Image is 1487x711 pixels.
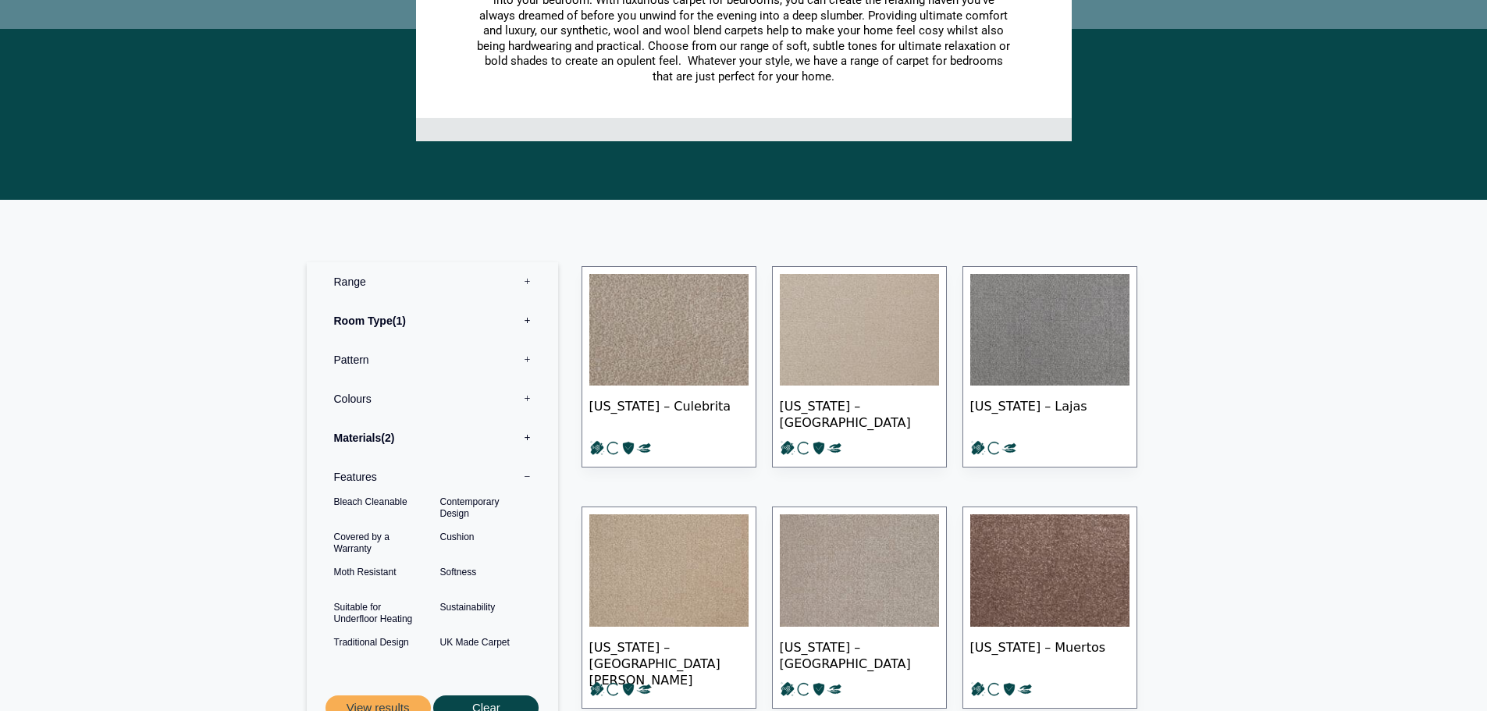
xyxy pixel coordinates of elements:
[772,266,947,468] a: [US_STATE] – [GEOGRAPHIC_DATA]
[962,507,1137,709] a: [US_STATE] – Muertos
[318,262,546,301] label: Range
[970,627,1129,681] span: [US_STATE] – Muertos
[589,627,749,681] span: [US_STATE] – [GEOGRAPHIC_DATA][PERSON_NAME]
[772,507,947,709] a: [US_STATE] – [GEOGRAPHIC_DATA]
[780,386,939,440] span: [US_STATE] – [GEOGRAPHIC_DATA]
[582,266,756,468] a: [US_STATE] – Culebrita
[318,340,546,379] label: Pattern
[318,301,546,340] label: Room Type
[381,432,394,444] span: 2
[780,627,939,681] span: [US_STATE] – [GEOGRAPHIC_DATA]
[393,315,406,327] span: 1
[962,266,1137,468] a: [US_STATE] – Lajas
[318,457,546,496] label: Features
[318,418,546,457] label: Materials
[582,507,756,709] a: [US_STATE] – [GEOGRAPHIC_DATA][PERSON_NAME]
[318,379,546,418] label: Colours
[970,386,1129,440] span: [US_STATE] – Lajas
[589,386,749,440] span: [US_STATE] – Culebrita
